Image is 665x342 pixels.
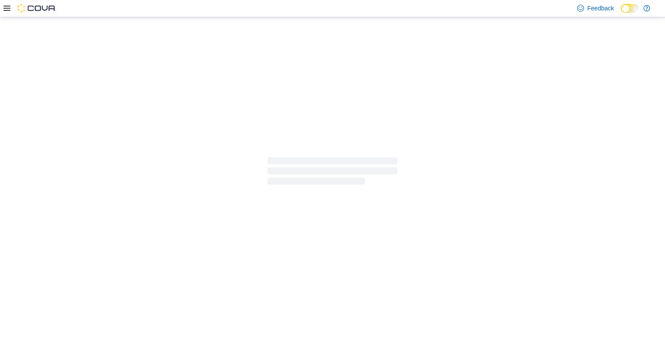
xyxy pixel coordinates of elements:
span: Feedback [588,4,614,13]
span: Loading [268,159,397,187]
input: Dark Mode [621,4,639,13]
img: Cova [17,4,56,13]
